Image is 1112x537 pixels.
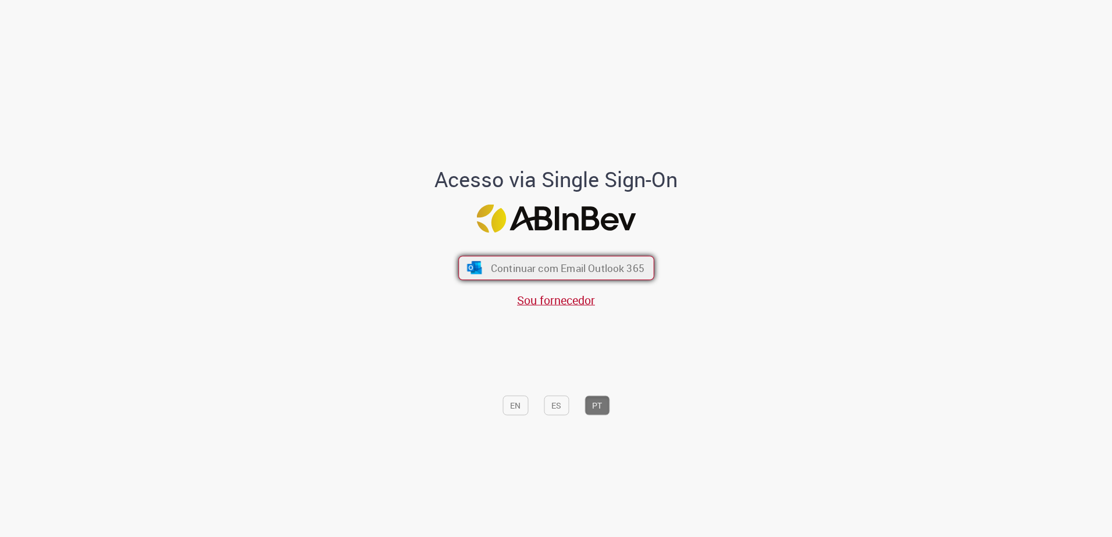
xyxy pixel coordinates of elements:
button: ES [544,395,569,415]
h1: Acesso via Single Sign-On [395,167,718,191]
button: EN [502,395,528,415]
span: Continuar com Email Outlook 365 [490,261,644,274]
img: ícone Azure/Microsoft 360 [466,262,483,274]
a: Sou fornecedor [517,292,595,308]
img: Logo ABInBev [476,205,636,233]
button: PT [584,395,610,415]
button: ícone Azure/Microsoft 360 Continuar com Email Outlook 365 [458,256,654,280]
